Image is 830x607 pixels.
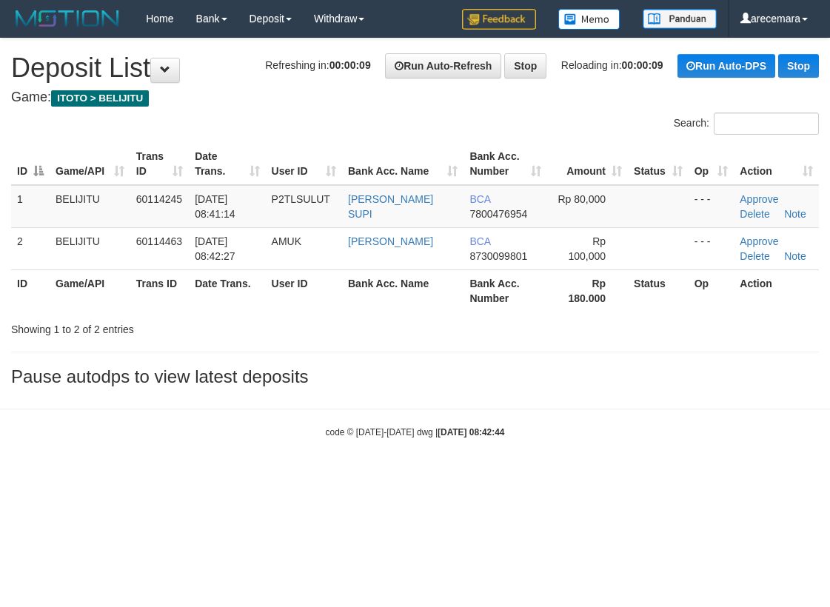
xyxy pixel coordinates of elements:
[189,269,265,312] th: Date Trans.
[674,113,819,135] label: Search:
[677,54,775,78] a: Run Auto-DPS
[11,185,50,228] td: 1
[504,53,546,78] a: Stop
[342,143,463,185] th: Bank Acc. Name: activate to sort column ascending
[469,250,527,262] span: Copy 8730099801 to clipboard
[385,53,501,78] a: Run Auto-Refresh
[469,208,527,220] span: Copy 7800476954 to clipboard
[628,269,689,312] th: Status
[778,54,819,78] a: Stop
[469,235,490,247] span: BCA
[689,143,734,185] th: Op: activate to sort column ascending
[469,193,490,205] span: BCA
[740,208,769,220] a: Delete
[136,193,182,205] span: 60114245
[11,90,819,105] h4: Game:
[463,143,546,185] th: Bank Acc. Number: activate to sort column ascending
[463,269,546,312] th: Bank Acc. Number
[628,143,689,185] th: Status: activate to sort column ascending
[740,250,769,262] a: Delete
[11,316,335,337] div: Showing 1 to 2 of 2 entries
[329,59,371,71] strong: 00:00:09
[50,269,130,312] th: Game/API
[740,193,778,205] a: Approve
[558,9,620,30] img: Button%20Memo.svg
[50,143,130,185] th: Game/API: activate to sort column ascending
[195,235,235,262] span: [DATE] 08:42:27
[11,367,819,386] h3: Pause autodps to view latest deposits
[195,193,235,220] span: [DATE] 08:41:14
[689,269,734,312] th: Op
[130,269,189,312] th: Trans ID
[11,143,50,185] th: ID: activate to sort column descending
[266,143,342,185] th: User ID: activate to sort column ascending
[568,235,606,262] span: Rp 100,000
[50,227,130,269] td: BELIJITU
[50,185,130,228] td: BELIJITU
[348,235,433,247] a: [PERSON_NAME]
[734,269,819,312] th: Action
[561,59,663,71] span: Reloading in:
[740,235,778,247] a: Approve
[11,7,124,30] img: MOTION_logo.png
[547,143,628,185] th: Amount: activate to sort column ascending
[272,235,301,247] span: AMUK
[689,227,734,269] td: - - -
[326,427,505,437] small: code © [DATE]-[DATE] dwg |
[714,113,819,135] input: Search:
[689,185,734,228] td: - - -
[11,227,50,269] td: 2
[547,269,628,312] th: Rp 180.000
[130,143,189,185] th: Trans ID: activate to sort column ascending
[136,235,182,247] span: 60114463
[272,193,330,205] span: P2TLSULUT
[348,193,433,220] a: [PERSON_NAME] SUPI
[11,269,50,312] th: ID
[784,250,806,262] a: Note
[734,143,819,185] th: Action: activate to sort column ascending
[342,269,463,312] th: Bank Acc. Name
[558,193,606,205] span: Rp 80,000
[266,269,342,312] th: User ID
[462,9,536,30] img: Feedback.jpg
[784,208,806,220] a: Note
[643,9,717,29] img: panduan.png
[438,427,504,437] strong: [DATE] 08:42:44
[11,53,819,83] h1: Deposit List
[622,59,663,71] strong: 00:00:09
[189,143,265,185] th: Date Trans.: activate to sort column ascending
[51,90,149,107] span: ITOTO > BELIJITU
[265,59,370,71] span: Refreshing in:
